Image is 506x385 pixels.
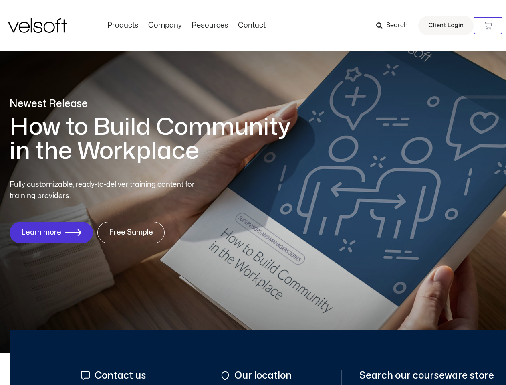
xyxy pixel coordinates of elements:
[103,21,143,30] a: ProductsMenu Toggle
[93,370,146,381] span: Contact us
[232,370,292,381] span: Our location
[109,229,153,237] span: Free Sample
[97,222,165,243] a: Free Sample
[10,179,209,202] p: Fully customizable, ready-to-deliver training content for training providers.
[233,21,270,30] a: ContactMenu Toggle
[143,21,187,30] a: CompanyMenu Toggle
[10,115,302,163] h1: How to Build Community in the Workplace
[428,20,464,31] span: Client Login
[418,16,474,35] a: Client Login
[8,18,67,33] img: Velsoft Training Materials
[187,21,233,30] a: ResourcesMenu Toggle
[21,229,61,237] span: Learn more
[386,20,408,31] span: Search
[10,97,302,111] p: Newest Release
[376,19,413,32] a: Search
[10,222,93,243] a: Learn more
[103,21,270,30] nav: Menu
[359,370,494,381] span: Search our courseware store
